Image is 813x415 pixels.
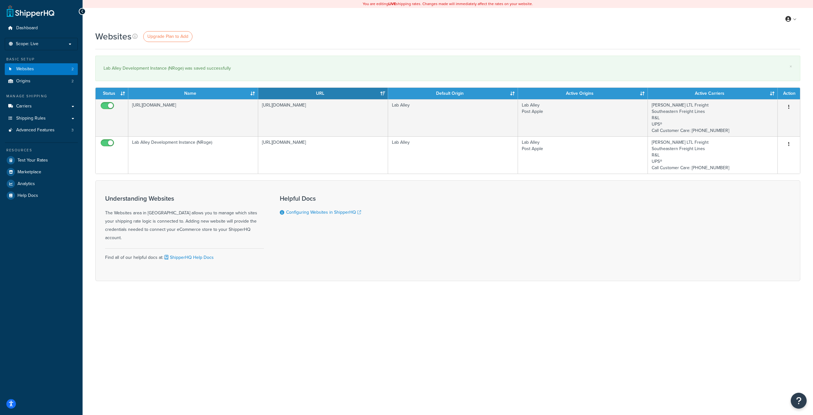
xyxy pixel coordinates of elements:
[147,33,188,40] span: Upgrade Plan to Add
[5,113,78,124] a: Shipping Rules
[7,5,54,17] a: ShipperHQ Home
[5,178,78,190] a: Analytics
[128,99,258,136] td: [URL][DOMAIN_NAME]
[17,169,41,175] span: Marketplace
[5,148,78,153] div: Resources
[388,99,518,136] td: Lab Alley
[5,63,78,75] li: Websites
[16,66,34,72] span: Websites
[71,79,74,84] span: 2
[105,248,264,262] div: Find all of our helpful docs at:
[5,166,78,178] a: Marketplace
[5,63,78,75] a: Websites 2
[96,88,128,99] th: Status: activate to sort column ascending
[5,190,78,201] a: Help Docs
[5,75,78,87] a: Origins 2
[648,136,778,174] td: [PERSON_NAME] LTL Freight Southeastern Freight Lines R&L UPS® Call Customer Care: [PHONE_NUMBER]
[258,88,388,99] th: URL: activate to sort column ascending
[16,128,55,133] span: Advanced Features
[16,116,46,121] span: Shipping Rules
[286,209,361,216] a: Configuring Websites in ShipperHQ
[388,136,518,174] td: Lab Alley
[17,158,48,163] span: Test Your Rates
[518,99,648,136] td: Lab Alley Post Apple
[128,136,258,174] td: Lab Alley Development Instance (NRoge)
[5,124,78,136] li: Advanced Features
[5,155,78,166] a: Test Your Rates
[95,30,131,43] h1: Websites
[71,66,74,72] span: 2
[388,1,396,7] b: LIVE
[258,136,388,174] td: [URL][DOMAIN_NAME]
[16,104,32,109] span: Carriers
[5,124,78,136] a: Advanced Features 3
[17,193,38,198] span: Help Docs
[791,393,807,409] button: Open Resource Center
[518,88,648,99] th: Active Origins: activate to sort column ascending
[105,195,264,202] h3: Understanding Websites
[258,99,388,136] td: [URL][DOMAIN_NAME]
[778,88,800,99] th: Action
[789,64,792,69] a: ×
[388,88,518,99] th: Default Origin: activate to sort column ascending
[16,25,38,31] span: Dashboard
[5,57,78,62] div: Basic Setup
[143,31,192,42] a: Upgrade Plan to Add
[648,99,778,136] td: [PERSON_NAME] LTL Freight Southeastern Freight Lines R&L UPS® Call Customer Care: [PHONE_NUMBER]
[105,195,264,242] div: The Websites area in [GEOGRAPHIC_DATA] allows you to manage which sites your shipping rate logic ...
[280,195,361,202] h3: Helpful Docs
[104,64,792,73] div: Lab Alley Development Instance (NRoge) was saved successfully
[17,181,35,187] span: Analytics
[16,41,38,47] span: Scope: Live
[5,100,78,112] a: Carriers
[16,79,30,84] span: Origins
[518,136,648,174] td: Lab Alley Post Apple
[71,128,74,133] span: 3
[163,254,214,261] a: ShipperHQ Help Docs
[5,75,78,87] li: Origins
[648,88,778,99] th: Active Carriers: activate to sort column ascending
[5,93,78,99] div: Manage Shipping
[5,22,78,34] a: Dashboard
[128,88,258,99] th: Name: activate to sort column ascending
